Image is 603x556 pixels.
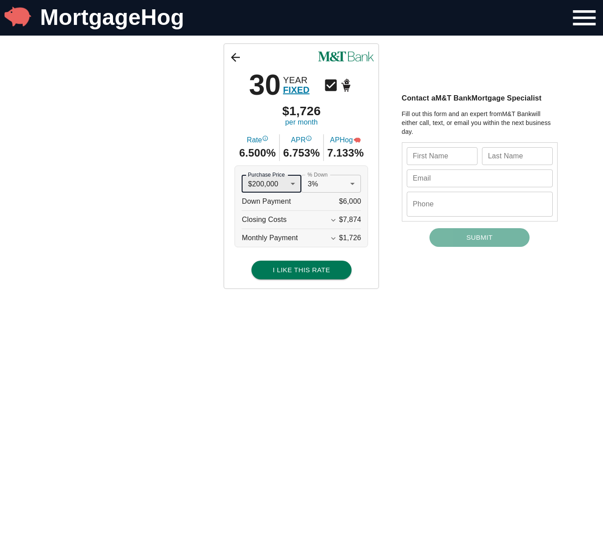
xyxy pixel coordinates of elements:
[407,169,553,187] input: jenny.tutone@email.com
[482,147,553,165] input: Tutone
[261,264,342,276] span: I Like This Rate
[354,135,361,145] div: Annual Percentage HOG Rate - The interest rate on the loan if lender fees were averaged into each...
[283,145,320,161] span: 6.753%
[327,145,364,161] span: 7.133%
[318,52,374,62] img: M&T Bank Logo
[283,85,310,95] span: FIXED
[328,233,339,244] button: Expand More
[339,234,361,242] span: $1,726
[251,261,352,279] button: I Like This Rate
[306,135,312,141] svg: Annual Percentage Rate - The interest rate on the loan if lender fees were averaged into each mon...
[330,135,361,145] span: APHog
[291,135,312,145] span: APR
[339,193,361,210] span: $6,000
[407,147,478,165] input: Jenny
[242,193,291,210] span: Down Payment
[242,175,301,193] div: $200,000
[242,211,287,229] span: Closing Costs
[251,254,352,282] a: I Like This Rate
[247,135,268,145] span: Rate
[282,105,321,117] span: $1,726
[354,137,361,144] img: APHog Icon
[407,192,553,217] input: (555) 867-5309
[283,75,310,85] span: YEAR
[402,109,558,136] p: Fill out this form and an expert from M&T Bank will either call, text, or email you within the ne...
[242,229,298,247] span: Monthly Payment
[4,3,31,30] img: MortgageHog Logo
[262,135,268,141] svg: Interest Rate "rate", reflects the cost of borrowing. If the interest rate is 3% and your loan is...
[402,93,558,103] h3: Contact a M&T Bank Mortgage Specialist
[40,5,184,30] a: MortgageHog
[339,77,354,93] svg: Home Purchase
[239,145,275,161] span: 6.500%
[328,214,339,226] button: Expand More
[285,117,318,128] span: per month
[249,71,281,99] span: 30
[301,175,361,193] div: 3%
[339,216,361,223] span: $7,874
